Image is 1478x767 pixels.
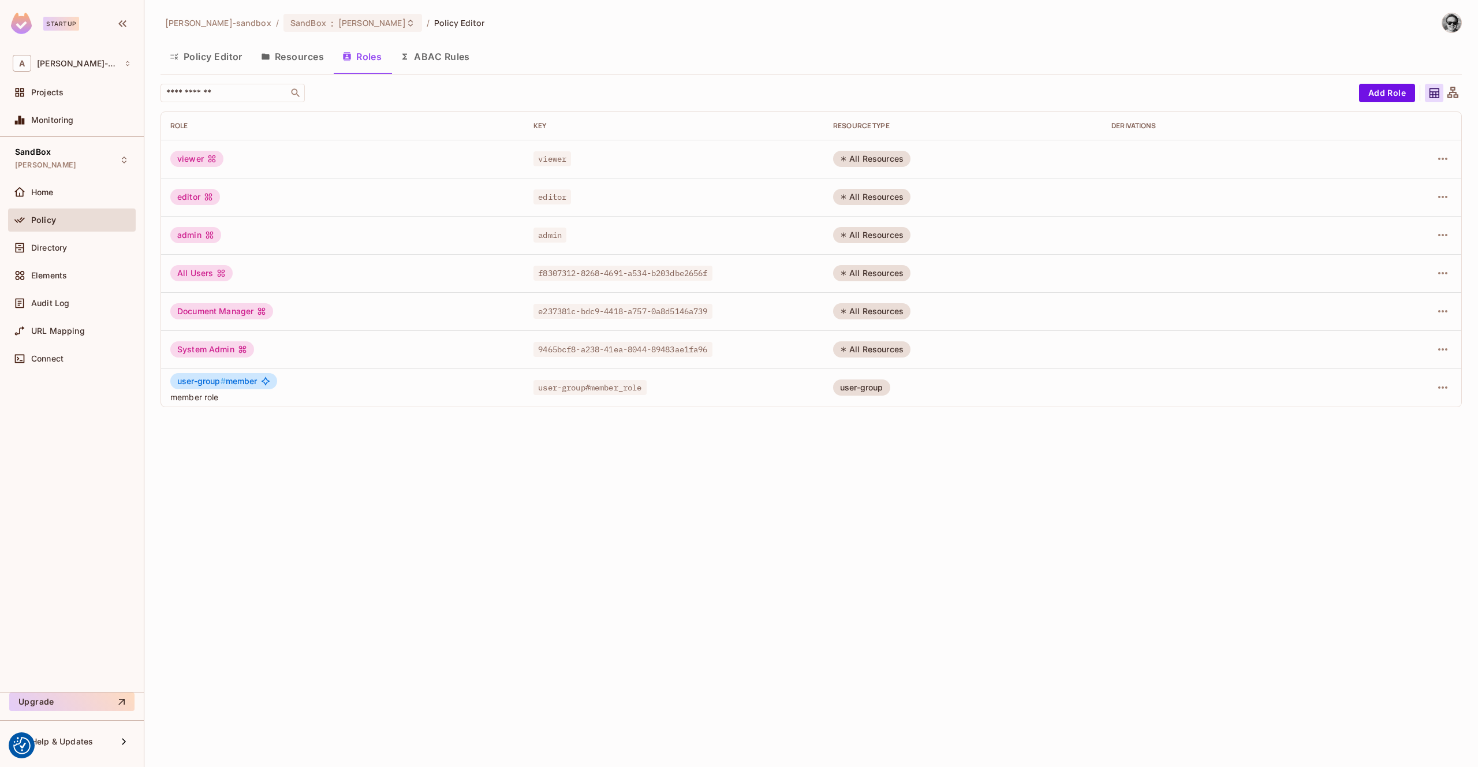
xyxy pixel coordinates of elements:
[43,17,79,31] div: Startup
[533,121,815,131] div: Key
[170,227,221,243] div: admin
[533,266,712,281] span: f8307312-8268-4691-a534-b203dbe2656f
[170,151,223,167] div: viewer
[533,228,566,243] span: admin
[1359,84,1415,102] button: Add Role
[170,392,515,403] span: member role
[170,189,220,205] div: editor
[11,13,32,34] img: SReyMgAAAABJRU5ErkJggg==
[31,354,64,363] span: Connect
[15,161,76,170] span: [PERSON_NAME]
[1111,121,1345,131] div: Derivations
[170,265,233,281] div: All Users
[333,42,391,71] button: Roles
[15,147,51,157] span: SandBox
[31,116,74,125] span: Monitoring
[427,17,430,28] li: /
[833,151,910,167] div: All Resources
[252,42,333,71] button: Resources
[31,299,69,308] span: Audit Log
[533,304,712,319] span: e237381c-bdc9-4418-a757-0a8d5146a739
[170,303,273,319] div: Document Manager
[338,17,406,28] span: [PERSON_NAME]
[434,17,485,28] span: Policy Editor
[31,88,64,97] span: Projects
[290,17,326,28] span: SandBox
[833,189,910,205] div: All Resources
[276,17,279,28] li: /
[391,42,479,71] button: ABAC Rules
[13,737,31,754] button: Consent Preferences
[833,265,910,281] div: All Resources
[13,737,31,754] img: Revisit consent button
[533,380,646,395] span: user-group#member_role
[833,341,910,358] div: All Resources
[177,376,226,386] span: user-group
[170,121,515,131] div: Role
[330,18,334,28] span: :
[177,377,257,386] span: member
[833,379,890,396] div: user-group
[31,215,56,225] span: Policy
[533,342,712,357] span: 9465bcf8-a238-41ea-8044-89483ae1fa96
[533,189,571,204] span: editor
[31,271,67,280] span: Elements
[221,376,226,386] span: #
[833,121,1093,131] div: RESOURCE TYPE
[31,326,85,336] span: URL Mapping
[31,243,67,252] span: Directory
[165,17,271,28] span: the active workspace
[37,59,118,68] span: Workspace: alex-trustflight-sandbox
[833,303,910,319] div: All Resources
[161,42,252,71] button: Policy Editor
[1442,13,1461,32] img: James Duncan
[13,55,31,72] span: A
[833,227,910,243] div: All Resources
[31,188,54,197] span: Home
[9,692,135,711] button: Upgrade
[31,737,93,746] span: Help & Updates
[170,341,254,358] div: System Admin
[533,151,571,166] span: viewer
